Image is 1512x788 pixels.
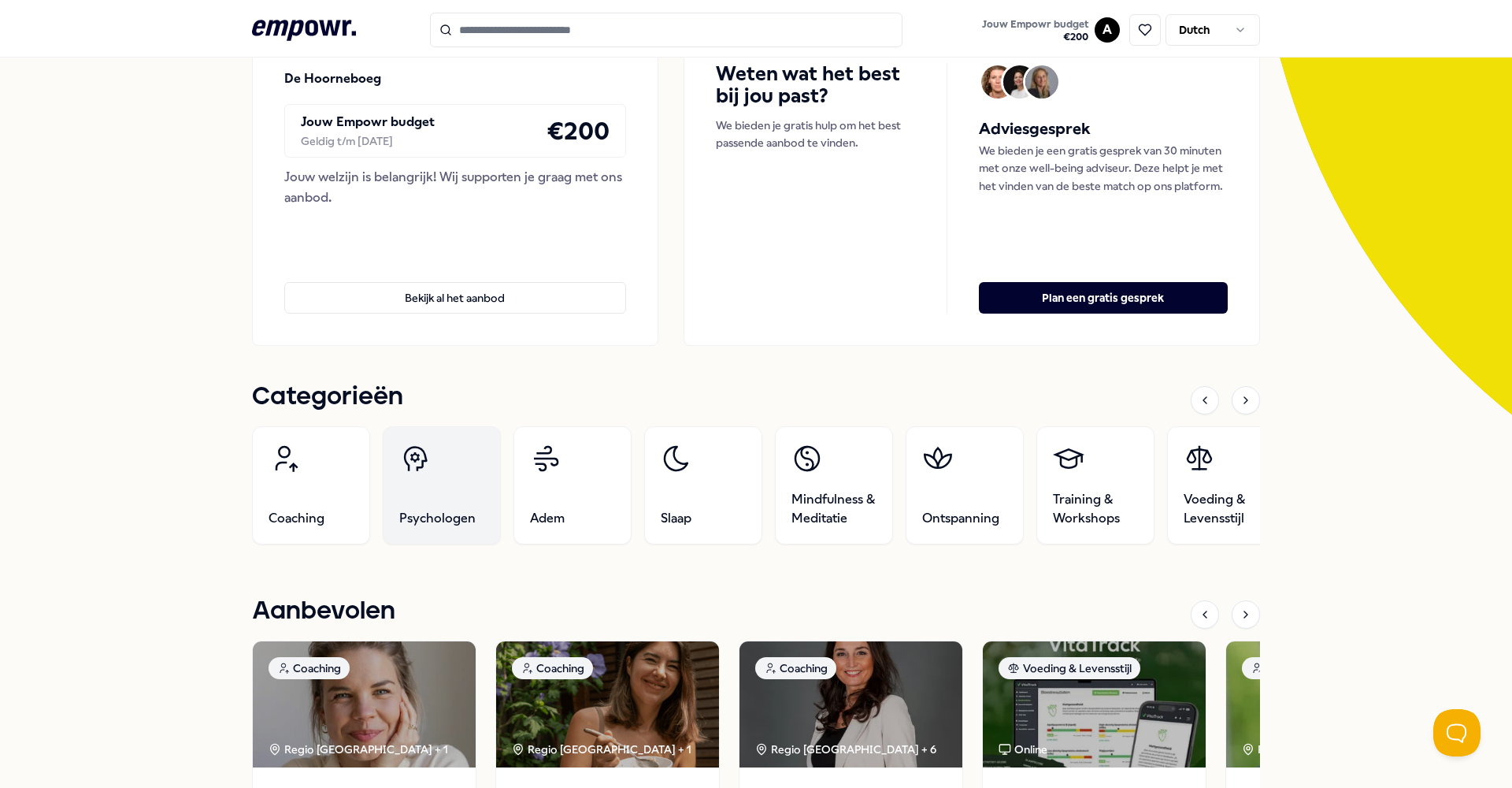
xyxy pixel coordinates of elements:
button: Plan een gratis gesprek [979,282,1228,314]
a: Bekijk al het aanbod [284,257,626,314]
a: Jouw Empowr budget€200 [976,13,1095,46]
p: We bieden je gratis hulp om het best passende aanbod te vinden. [716,117,915,152]
p: We bieden je een gratis gesprek van 30 minuten met onze well-being adviseur. Deze helpt je met he... [979,142,1228,195]
span: Coaching [269,509,324,528]
a: Adem [513,426,632,545]
img: Avatar [981,65,1014,98]
div: Coaching [269,657,350,679]
button: Bekijk al het aanbod [284,282,626,314]
input: Search for products, categories or subcategories [430,13,902,47]
img: package image [1226,641,1449,768]
p: Jouw Empowr budget [301,112,435,132]
span: Ontspanning [922,509,999,528]
h1: Aanbevolen [252,592,395,631]
span: Jouw Empowr budget [982,18,1088,31]
span: Adem [530,509,565,528]
a: Training & Workshops [1036,426,1154,545]
a: Psychologen [383,426,501,545]
span: Voeding & Levensstijl [1184,490,1269,528]
a: Slaap [644,426,762,545]
div: Regio [GEOGRAPHIC_DATA] + 6 [755,741,936,758]
h4: Weten wat het best bij jou past? [716,63,915,107]
a: Mindfulness & Meditatie [775,426,893,545]
div: Geldig t/m [DATE] [301,132,435,150]
span: Mindfulness & Meditatie [791,490,876,528]
a: Coaching [252,426,370,545]
div: Online [999,741,1047,758]
img: package image [253,641,476,768]
img: Avatar [1003,65,1036,98]
div: Coaching [1242,657,1323,679]
h5: Adviesgesprek [979,117,1228,142]
h1: Categorieën [252,377,403,417]
img: package image [739,641,962,768]
span: Training & Workshops [1053,490,1138,528]
button: A [1095,17,1120,43]
p: De Hoorneboeg [284,69,381,89]
img: package image [983,641,1206,768]
div: Voeding & Levensstijl [999,657,1140,679]
iframe: Help Scout Beacon - Open [1433,709,1480,756]
div: Jouw welzijn is belangrijk! Wij supporten je graag met ons aanbod. [284,167,626,207]
span: Slaap [661,509,691,528]
div: Coaching [512,657,593,679]
div: Regio [GEOGRAPHIC_DATA] + 2 [1242,741,1423,758]
div: Regio [GEOGRAPHIC_DATA] + 1 [269,741,448,758]
h4: € 200 [547,111,610,151]
img: Avatar [1025,65,1058,98]
span: € 200 [982,31,1088,43]
img: package image [496,641,719,768]
a: Voeding & Levensstijl [1167,426,1285,545]
div: Coaching [755,657,836,679]
a: Ontspanning [906,426,1024,545]
button: Jouw Empowr budget€200 [979,15,1091,46]
div: Regio [GEOGRAPHIC_DATA] + 1 [512,741,691,758]
span: Psychologen [399,509,476,528]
